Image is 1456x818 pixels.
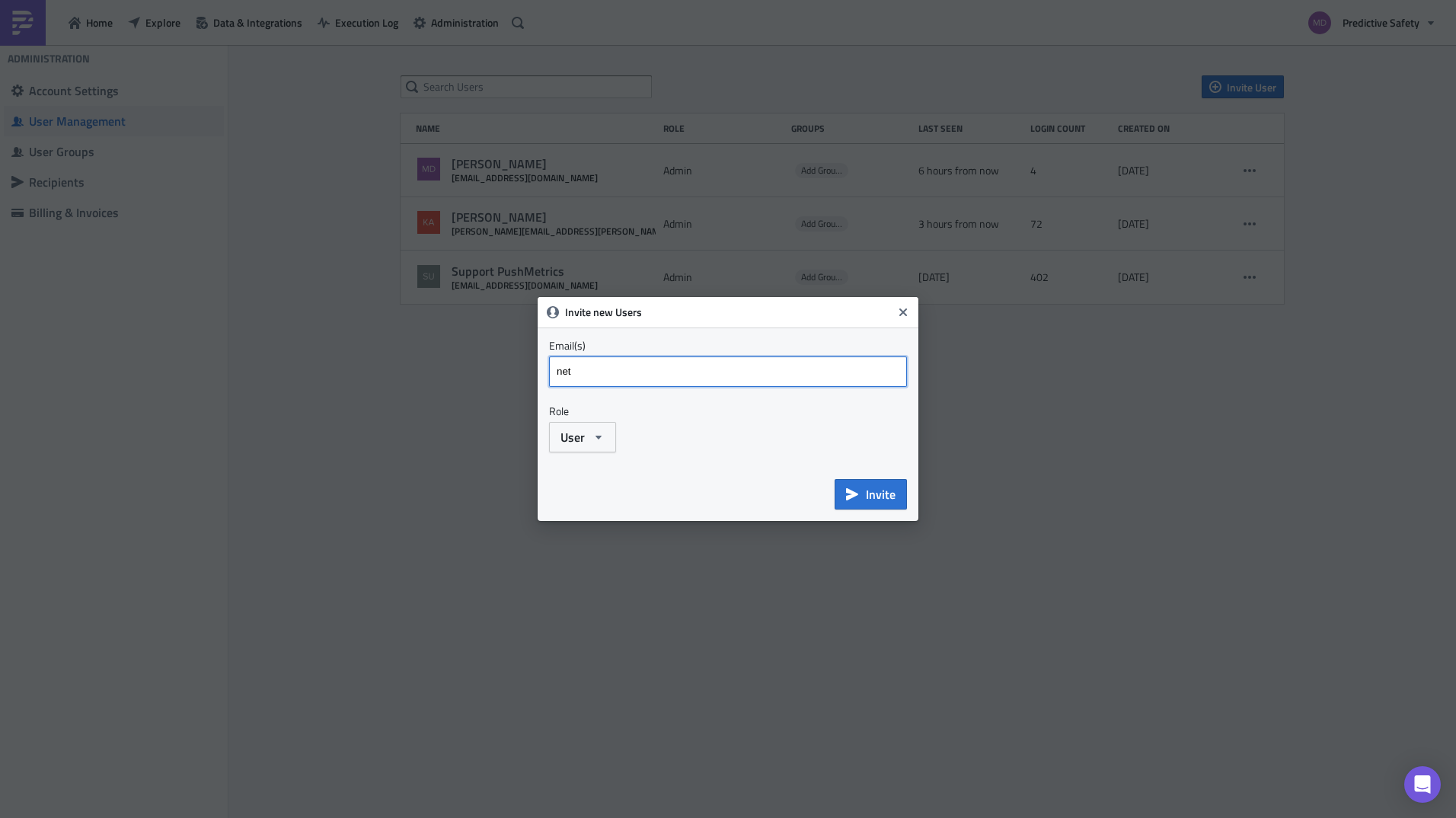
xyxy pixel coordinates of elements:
[565,305,892,319] h6: Invite new Users
[553,360,903,383] input: Add one or multiple emails
[549,339,907,353] label: Email(s)
[549,422,616,452] button: User
[835,479,907,510] button: Invite
[866,485,896,503] span: Invite
[549,404,907,418] label: Role
[560,428,585,446] span: User
[1404,766,1441,803] div: Open Intercom Messenger
[892,301,915,324] button: Close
